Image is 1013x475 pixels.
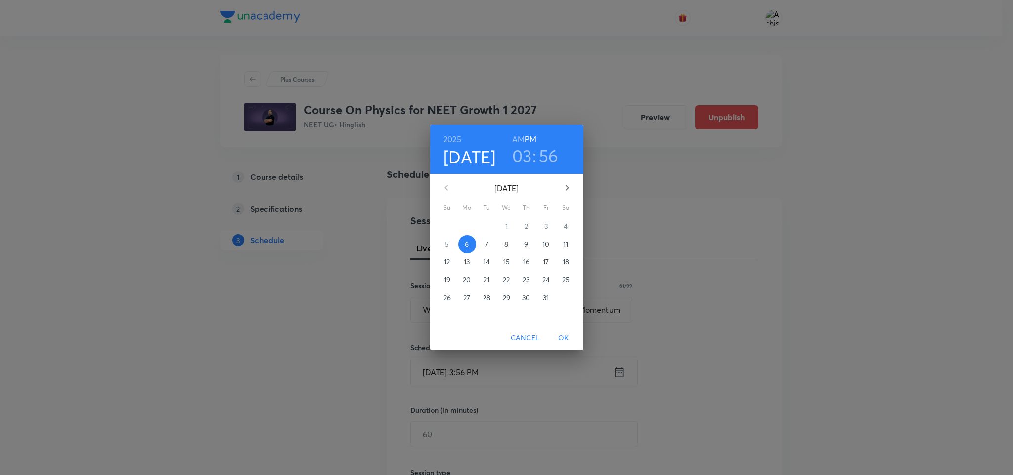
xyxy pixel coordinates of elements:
p: 7 [485,239,488,249]
p: 17 [543,257,549,267]
button: 21 [478,271,496,289]
button: 11 [557,235,575,253]
span: Sa [557,203,575,213]
p: 22 [503,275,510,285]
button: AM [512,132,525,146]
button: [DATE] [443,146,496,167]
p: 28 [483,293,490,302]
button: 25 [557,271,575,289]
button: 9 [518,235,535,253]
p: 10 [542,239,549,249]
p: 11 [563,239,568,249]
p: 16 [523,257,529,267]
p: 27 [463,293,470,302]
span: We [498,203,516,213]
button: 6 [458,235,476,253]
span: Fr [537,203,555,213]
button: 24 [537,271,555,289]
button: 12 [439,253,456,271]
p: [DATE] [458,182,555,194]
button: 18 [557,253,575,271]
p: 19 [444,275,450,285]
p: 6 [465,239,469,249]
span: Mo [458,203,476,213]
h3: : [532,145,536,166]
button: 2025 [443,132,461,146]
button: 7 [478,235,496,253]
span: Tu [478,203,496,213]
button: 03 [512,145,532,166]
span: Su [439,203,456,213]
p: 15 [503,257,510,267]
button: 56 [539,145,559,166]
p: 26 [443,293,451,302]
p: 21 [484,275,489,285]
button: 15 [498,253,516,271]
button: 10 [537,235,555,253]
p: 13 [464,257,470,267]
p: 20 [463,275,471,285]
p: 23 [523,275,529,285]
button: 22 [498,271,516,289]
button: 16 [518,253,535,271]
button: 30 [518,289,535,306]
span: OK [552,332,575,344]
p: 12 [444,257,450,267]
p: 29 [503,293,510,302]
p: 30 [522,293,530,302]
p: 18 [563,257,569,267]
span: Cancel [511,332,539,344]
button: 28 [478,289,496,306]
button: 13 [458,253,476,271]
p: 9 [524,239,528,249]
button: 31 [537,289,555,306]
button: 19 [439,271,456,289]
p: 25 [562,275,570,285]
button: 23 [518,271,535,289]
p: 24 [542,275,550,285]
span: Th [518,203,535,213]
p: 14 [484,257,490,267]
button: 17 [537,253,555,271]
button: 29 [498,289,516,306]
p: 8 [504,239,508,249]
button: Cancel [507,329,543,347]
button: 20 [458,271,476,289]
button: OK [548,329,579,347]
button: 27 [458,289,476,306]
button: PM [525,132,536,146]
p: 31 [543,293,549,302]
button: 26 [439,289,456,306]
button: 14 [478,253,496,271]
button: 8 [498,235,516,253]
